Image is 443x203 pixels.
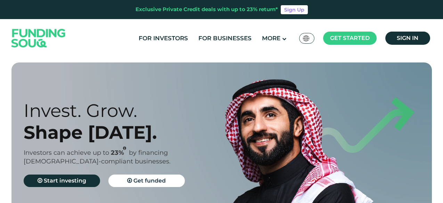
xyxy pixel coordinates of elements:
span: Get funded [133,177,166,184]
div: Invest. Grow. [24,100,234,121]
img: Logo [5,21,73,56]
span: by financing [DEMOGRAPHIC_DATA]-compliant businesses. [24,149,171,165]
i: 23% IRR (expected) ~ 15% Net yield (expected) [123,146,126,150]
img: SA Flag [303,35,309,41]
span: Get started [330,35,370,41]
div: Shape [DATE]. [24,121,234,143]
a: For Investors [137,33,190,44]
span: Sign in [397,35,418,41]
a: For Businesses [197,33,253,44]
a: Start investing [24,175,100,187]
a: Get funded [108,175,185,187]
div: Exclusive Private Credit deals with up to 23% return* [136,6,278,14]
span: Investors can achieve up to [24,149,109,157]
span: Start investing [44,177,86,184]
a: Sign Up [281,5,308,14]
a: Sign in [385,32,430,45]
span: 23% [111,149,129,157]
span: More [262,35,280,42]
